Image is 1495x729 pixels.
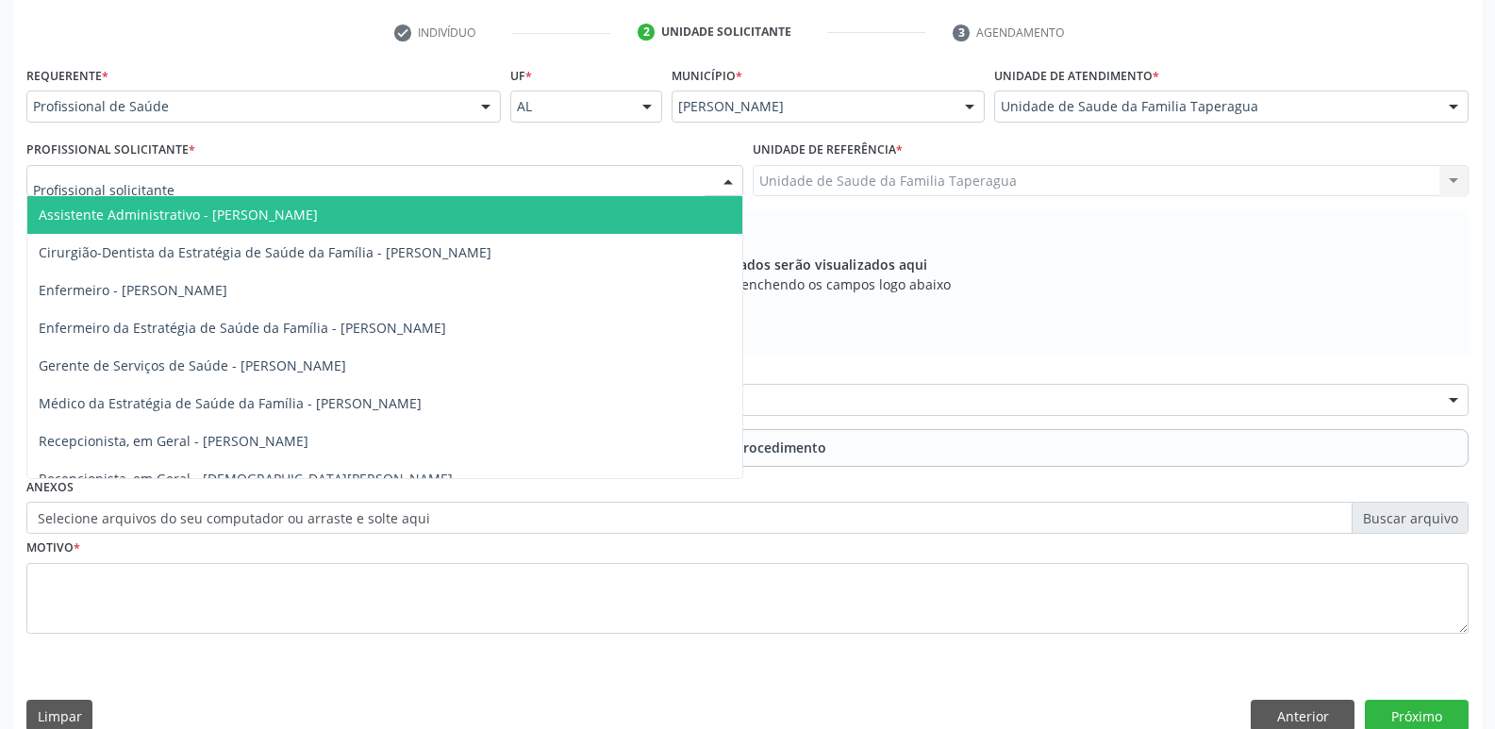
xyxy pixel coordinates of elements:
[26,136,195,165] label: Profissional Solicitante
[670,438,826,457] span: Adicionar Procedimento
[33,172,705,209] input: Profissional solicitante
[567,255,927,274] span: Os procedimentos adicionados serão visualizados aqui
[544,274,951,294] span: Adicione os procedimentos preenchendo os campos logo abaixo
[661,24,791,41] div: Unidade solicitante
[994,61,1159,91] label: Unidade de atendimento
[638,24,655,41] div: 2
[26,534,80,563] label: Motivo
[26,473,74,503] label: Anexos
[39,206,318,224] span: Assistente Administrativo - [PERSON_NAME]
[39,281,227,299] span: Enfermeiro - [PERSON_NAME]
[39,356,346,374] span: Gerente de Serviços de Saúde - [PERSON_NAME]
[672,61,742,91] label: Município
[26,61,108,91] label: Requerente
[33,97,462,116] span: Profissional de Saúde
[39,243,491,261] span: Cirurgião-Dentista da Estratégia de Saúde da Família - [PERSON_NAME]
[39,394,422,412] span: Médico da Estratégia de Saúde da Família - [PERSON_NAME]
[39,470,453,488] span: Recepcionista, em Geral - [DEMOGRAPHIC_DATA][PERSON_NAME]
[510,61,532,91] label: UF
[1001,97,1430,116] span: Unidade de Saude da Familia Taperagua
[39,432,308,450] span: Recepcionista, em Geral - [PERSON_NAME]
[26,429,1469,467] button: Adicionar Procedimento
[517,97,623,116] span: AL
[753,136,903,165] label: Unidade de referência
[678,97,946,116] span: [PERSON_NAME]
[39,319,446,337] span: Enfermeiro da Estratégia de Saúde da Família - [PERSON_NAME]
